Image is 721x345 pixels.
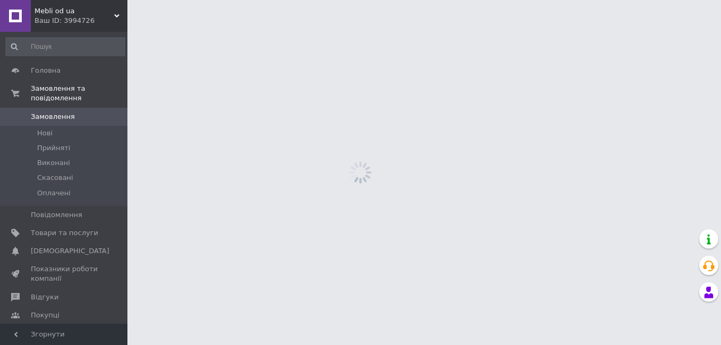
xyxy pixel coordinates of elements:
span: Головна [31,66,61,75]
span: Скасовані [37,173,73,183]
span: Mebli od ua [35,6,114,16]
span: Виконані [37,158,70,168]
span: Відгуки [31,292,58,302]
div: Ваш ID: 3994726 [35,16,127,25]
span: [DEMOGRAPHIC_DATA] [31,246,109,256]
span: Показники роботи компанії [31,264,98,283]
span: Замовлення [31,112,75,122]
span: Прийняті [37,143,70,153]
input: Пошук [5,37,125,56]
span: Повідомлення [31,210,82,220]
span: Оплачені [37,188,71,198]
span: Нові [37,128,53,138]
span: Замовлення та повідомлення [31,84,127,103]
span: Покупці [31,310,59,320]
span: Товари та послуги [31,228,98,238]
